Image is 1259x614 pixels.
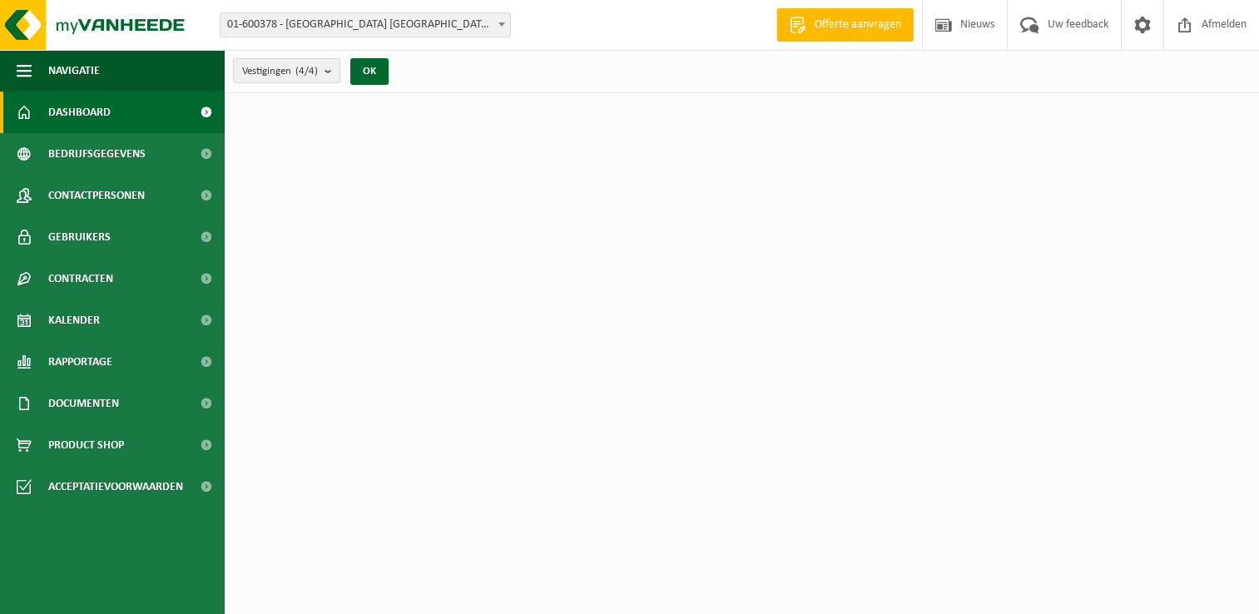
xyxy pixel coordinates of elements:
span: Dashboard [48,92,111,133]
span: Acceptatievoorwaarden [48,466,183,508]
span: Gebruikers [48,216,111,258]
span: Kalender [48,300,100,341]
count: (4/4) [295,66,318,77]
span: Documenten [48,383,119,424]
span: 01-600378 - NOORD NATIE TERMINAL NV - ANTWERPEN [220,12,511,37]
span: Vestigingen [242,59,318,84]
span: Rapportage [48,341,112,383]
span: Contracten [48,258,113,300]
button: Vestigingen(4/4) [233,58,340,83]
span: Bedrijfsgegevens [48,133,146,175]
span: Contactpersonen [48,175,145,216]
button: OK [350,58,389,85]
span: 01-600378 - NOORD NATIE TERMINAL NV - ANTWERPEN [221,13,510,37]
span: Navigatie [48,50,100,92]
span: Offerte aanvragen [810,17,905,33]
a: Offerte aanvragen [776,8,914,42]
span: Product Shop [48,424,124,466]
